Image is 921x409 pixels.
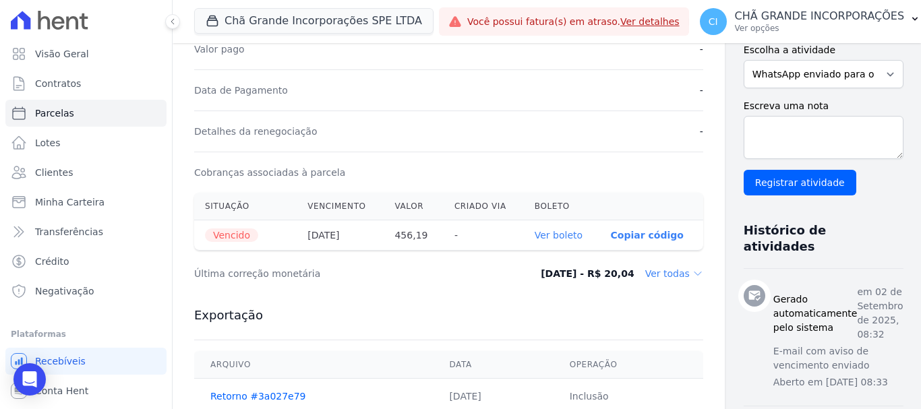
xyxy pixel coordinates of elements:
span: Minha Carteira [35,195,105,209]
a: Ver boleto [535,230,583,241]
dt: Detalhes da renegociação [194,125,318,138]
span: Você possui fatura(s) em atraso. [467,15,680,29]
h3: Gerado automaticamente pelo sistema [773,292,858,335]
p: Ver opções [735,23,905,34]
dt: Valor pago [194,42,245,56]
p: Aberto em [DATE] 08:33 [773,375,903,389]
span: Parcelas [35,106,74,120]
a: Conta Hent [5,377,167,404]
a: Clientes [5,159,167,186]
span: Crédito [35,255,69,268]
th: Boleto [524,193,600,220]
dd: - [700,84,703,97]
dt: Última correção monetária [194,267,495,280]
p: CHÃ GRANDE INCORPORAÇÕES [735,9,905,23]
a: Visão Geral [5,40,167,67]
h3: Histórico de atividades [744,222,893,255]
dd: - [700,42,703,56]
span: Negativação [35,284,94,298]
p: E-mail com aviso de vencimento enviado [773,344,903,373]
th: 456,19 [384,220,443,251]
span: Lotes [35,136,61,150]
th: Data [433,351,553,379]
a: Negativação [5,278,167,305]
button: Copiar código [611,230,684,241]
a: Recebíveis [5,348,167,375]
a: Contratos [5,70,167,97]
span: Conta Hent [35,384,88,398]
span: Contratos [35,77,81,90]
div: Open Intercom Messenger [13,363,46,396]
th: Arquivo [194,351,433,379]
div: Plataformas [11,326,161,342]
input: Registrar atividade [744,170,856,195]
a: Transferências [5,218,167,245]
a: Crédito [5,248,167,275]
button: Chã Grande Incorporações SPE LTDA [194,8,434,34]
dd: - [700,125,703,138]
span: Visão Geral [35,47,89,61]
p: em 02 de Setembro de 2025, 08:32 [857,285,903,342]
span: CI [709,17,718,26]
span: Transferências [35,225,103,239]
th: Criado via [444,193,524,220]
a: Lotes [5,129,167,156]
dd: Ver todas [645,267,703,280]
label: Escolha a atividade [744,43,903,57]
span: Clientes [35,166,73,179]
h3: Exportação [194,307,703,323]
th: Situação [194,193,297,220]
dt: Data de Pagamento [194,84,288,97]
dt: Cobranças associadas à parcela [194,166,345,179]
a: Parcelas [5,100,167,127]
dd: [DATE] - R$ 20,04 [541,267,634,280]
label: Escreva uma nota [744,99,903,113]
a: Retorno #3a027e79 [210,391,306,402]
span: Vencido [205,228,258,242]
th: - [444,220,524,251]
span: Recebíveis [35,354,86,368]
th: Vencimento [297,193,384,220]
a: Minha Carteira [5,189,167,216]
th: Valor [384,193,443,220]
a: Ver detalhes [620,16,680,27]
th: [DATE] [297,220,384,251]
th: Operação [554,351,703,379]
